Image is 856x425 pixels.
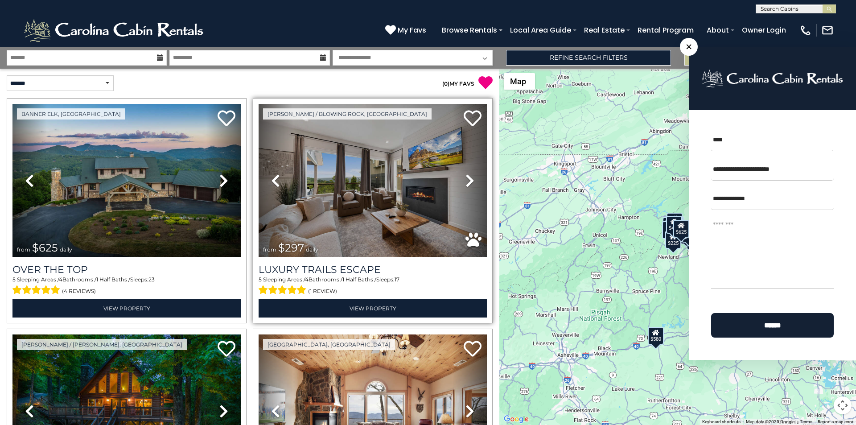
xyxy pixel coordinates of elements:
[60,246,72,253] span: daily
[821,24,834,37] img: mail-regular-white.png
[259,299,487,318] a: View Property
[12,264,241,276] a: Over The Top
[398,25,426,36] span: My Favs
[502,413,531,425] a: Open this area in Google Maps (opens a new window)
[17,108,125,120] a: Banner Elk, [GEOGRAPHIC_DATA]
[259,276,262,283] span: 5
[684,50,849,66] button: Update Results
[395,276,399,283] span: 17
[263,246,276,253] span: from
[673,220,689,238] div: $625
[259,104,487,257] img: thumbnail_168695581.jpeg
[12,104,241,257] img: thumbnail_167153549.jpeg
[22,17,207,44] img: White-1-2.png
[218,340,235,359] a: Add to favorites
[666,215,682,233] div: $425
[680,38,698,56] span: ×
[506,22,576,38] a: Local Area Guide
[305,276,309,283] span: 4
[580,22,629,38] a: Real Estate
[648,326,664,344] div: $580
[746,419,794,424] span: Map data ©2025 Google
[464,340,481,359] a: Add to favorites
[263,108,432,120] a: [PERSON_NAME] / Blowing Rock, [GEOGRAPHIC_DATA]
[218,109,235,128] a: Add to favorites
[502,413,531,425] img: Google
[667,212,683,230] div: $125
[437,22,502,38] a: Browse Rentals
[17,339,187,350] a: [PERSON_NAME] / [PERSON_NAME], [GEOGRAPHIC_DATA]
[442,80,449,87] span: ( )
[702,419,741,425] button: Keyboard shortcuts
[259,276,487,297] div: Sleeping Areas / Bathrooms / Sleeps:
[800,419,812,424] a: Terms
[306,246,318,253] span: daily
[737,22,790,38] a: Owner Login
[633,22,698,38] a: Rental Program
[504,73,535,90] button: Change map style
[12,276,241,297] div: Sleeping Areas / Bathrooms / Sleeps:
[702,69,843,88] img: logo
[834,396,852,414] button: Map camera controls
[259,264,487,276] a: Luxury Trails Escape
[96,276,130,283] span: 1 Half Baths /
[263,339,395,350] a: [GEOGRAPHIC_DATA], [GEOGRAPHIC_DATA]
[62,285,96,297] span: (4 reviews)
[385,25,428,36] a: My Favs
[278,241,304,254] span: $297
[12,299,241,318] a: View Property
[464,109,481,128] a: Add to favorites
[702,22,733,38] a: About
[818,419,853,424] a: Report a map error
[799,24,812,37] img: phone-regular-white.png
[17,246,30,253] span: from
[665,231,681,249] div: $225
[442,80,474,87] a: (0)MY FAVS
[12,276,16,283] span: 5
[32,241,58,254] span: $625
[148,276,155,283] span: 23
[308,285,337,297] span: (1 review)
[444,80,448,87] span: 0
[510,77,526,86] span: Map
[342,276,376,283] span: 1 Half Baths /
[662,221,678,239] div: $230
[59,276,62,283] span: 4
[506,50,671,66] a: Refine Search Filters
